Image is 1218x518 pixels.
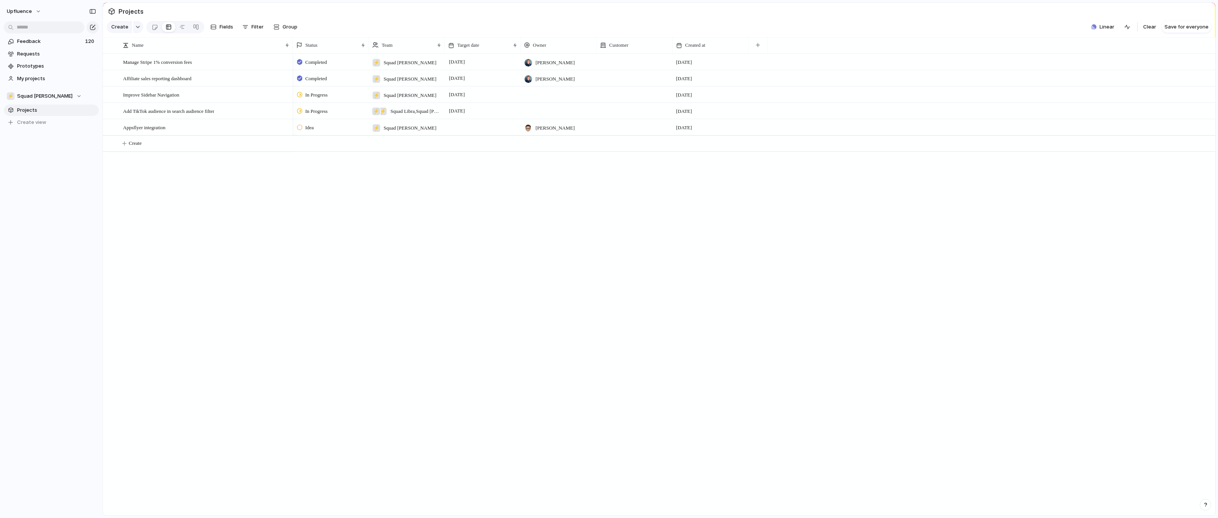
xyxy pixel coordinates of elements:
[220,23,233,31] span: Fields
[372,108,380,115] div: ⚡
[305,108,328,115] span: In Progress
[676,91,692,99] span: [DATE]
[382,41,393,49] span: Team
[457,41,479,49] span: Target date
[384,59,436,67] span: Squad [PERSON_NAME]
[676,124,692,131] span: [DATE]
[373,59,380,67] div: ⚡
[384,75,436,83] span: Squad [PERSON_NAME]
[107,21,132,33] button: Create
[123,74,191,82] span: Affiliate sales reporting dashboard
[123,90,179,99] span: Improve Sidebar Navigation
[373,75,380,83] div: ⚡
[384,124,436,132] span: Squad [PERSON_NAME]
[17,106,96,114] span: Projects
[536,124,575,132] span: [PERSON_NAME]
[123,123,166,131] span: Appsflyer integration
[283,23,297,31] span: Group
[305,124,314,131] span: Idea
[685,41,705,49] span: Created at
[305,41,318,49] span: Status
[85,38,96,45] span: 120
[239,21,267,33] button: Filter
[676,75,692,82] span: [DATE]
[536,75,575,83] span: [PERSON_NAME]
[4,73,99,84] a: My projects
[390,108,441,115] span: Squad Libra , Squad [PERSON_NAME]
[305,75,327,82] span: Completed
[305,59,327,66] span: Completed
[7,8,32,15] span: Upfluence
[132,41,144,49] span: Name
[17,50,96,58] span: Requests
[1161,21,1212,33] button: Save for everyone
[447,57,467,67] span: [DATE]
[7,92,14,100] div: ⚡
[1164,23,1209,31] span: Save for everyone
[4,105,99,116] a: Projects
[4,48,99,60] a: Requests
[379,108,387,115] div: ⚡
[17,38,83,45] span: Feedback
[17,62,96,70] span: Prototypes
[4,90,99,102] button: ⚡Squad [PERSON_NAME]
[4,60,99,72] a: Prototypes
[270,21,301,33] button: Group
[123,106,214,115] span: Add TikTok audience in search audience filter
[1088,21,1117,33] button: Linear
[447,106,467,116] span: [DATE]
[123,57,192,66] span: Manage Stripe 1% conversion fees
[447,90,467,99] span: [DATE]
[373,92,380,99] div: ⚡
[676,59,692,66] span: [DATE]
[676,108,692,115] span: [DATE]
[1100,23,1114,31] span: Linear
[251,23,264,31] span: Filter
[17,92,73,100] span: Squad [PERSON_NAME]
[17,75,96,82] span: My projects
[111,23,128,31] span: Create
[533,41,546,49] span: Owner
[609,41,629,49] span: Customer
[305,91,328,99] span: In Progress
[447,74,467,83] span: [DATE]
[207,21,236,33] button: Fields
[3,5,45,17] button: Upfluence
[384,92,436,99] span: Squad [PERSON_NAME]
[129,139,142,147] span: Create
[4,117,99,128] button: Create view
[536,59,575,67] span: [PERSON_NAME]
[1140,21,1159,33] button: Clear
[1143,23,1156,31] span: Clear
[4,36,99,47] a: Feedback120
[117,5,145,18] span: Projects
[17,119,46,126] span: Create view
[373,124,380,132] div: ⚡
